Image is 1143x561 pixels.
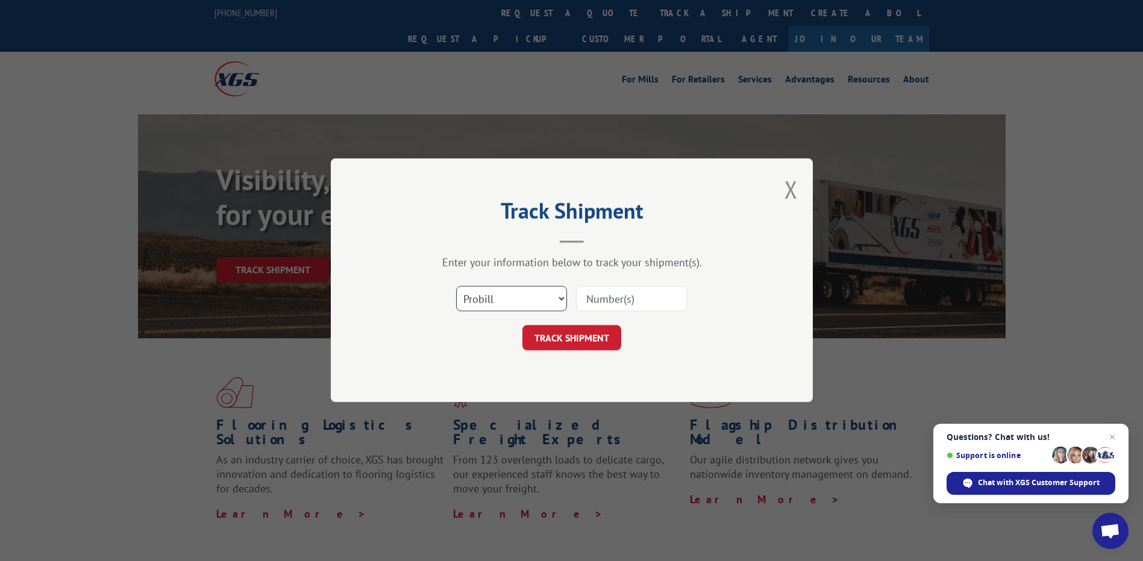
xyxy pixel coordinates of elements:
input: Number(s) [576,287,687,312]
button: Close modal [784,173,798,205]
div: Enter your information below to track your shipment(s). [391,256,753,270]
button: TRACK SHIPMENT [522,326,621,351]
span: Chat with XGS Customer Support [947,472,1115,495]
span: Chat with XGS Customer Support [978,477,1100,488]
a: Open chat [1092,513,1129,549]
h2: Track Shipment [391,202,753,225]
span: Questions? Chat with us! [947,432,1115,442]
span: Support is online [947,451,1048,460]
